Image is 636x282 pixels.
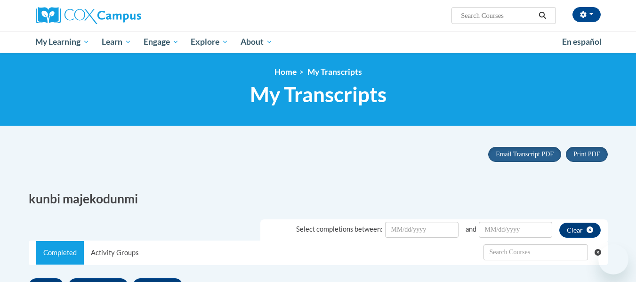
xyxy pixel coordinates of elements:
[96,31,137,53] a: Learn
[250,82,386,107] span: My Transcripts
[460,10,535,21] input: Search Courses
[35,36,89,48] span: My Learning
[36,7,215,24] a: Cox Campus
[241,36,273,48] span: About
[466,225,476,233] span: and
[102,36,131,48] span: Learn
[573,151,600,158] span: Print PDF
[234,31,279,53] a: About
[137,31,185,53] a: Engage
[556,32,608,52] a: En español
[296,225,383,233] span: Select completions between:
[559,223,601,238] button: clear
[191,36,228,48] span: Explore
[30,31,96,53] a: My Learning
[566,147,607,162] button: Print PDF
[496,151,554,158] span: Email Transcript PDF
[488,147,561,162] button: Email Transcript PDF
[385,222,459,238] input: Date Input
[479,222,552,238] input: Date Input
[29,190,311,208] h2: kunbi majekodunmi
[307,67,362,77] span: My Transcripts
[535,10,549,21] button: Search
[36,241,84,265] a: Completed
[185,31,234,53] a: Explore
[274,67,297,77] a: Home
[598,244,628,274] iframe: Button to launch messaging window
[595,241,607,264] button: Clear searching
[144,36,179,48] span: Engage
[22,31,615,53] div: Main menu
[84,241,145,265] a: Activity Groups
[483,244,588,260] input: Search Withdrawn Transcripts
[36,7,141,24] img: Cox Campus
[572,7,601,22] button: Account Settings
[562,37,602,47] span: En español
